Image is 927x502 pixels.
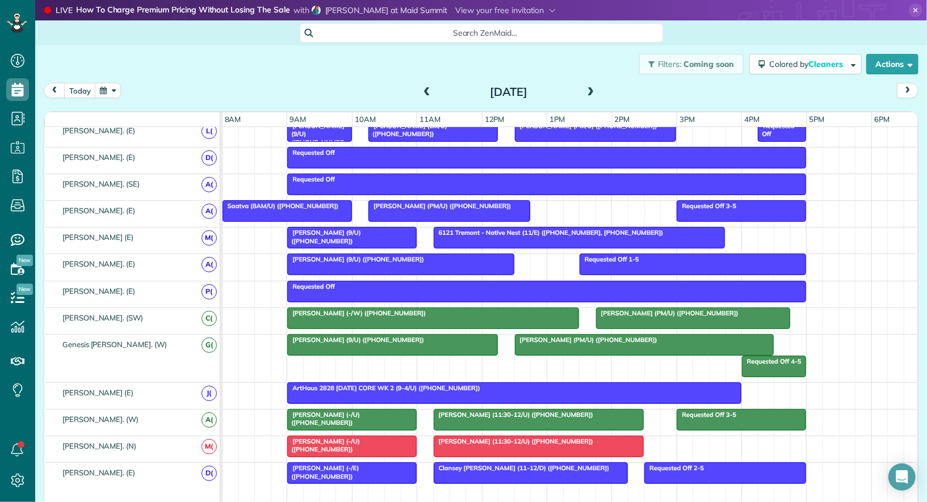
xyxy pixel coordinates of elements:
[202,386,217,401] span: J(
[368,122,447,138] span: [PERSON_NAME] (LM/U) ([PHONE_NUMBER])
[287,282,335,290] span: Requested Off
[741,357,802,365] span: Requested Off 4-5
[438,86,580,98] h2: [DATE]
[312,6,321,15] img: debbie-sardone-2fdb8baf8bf9b966c4afe4022d95edca04a15f6fa89c0b1664110d9635919661.jpg
[60,313,145,322] span: [PERSON_NAME]. (SW)
[658,59,682,69] span: Filters:
[644,464,704,472] span: Requested Off 2-5
[223,115,244,124] span: 8am
[676,411,737,419] span: Requested Off 3-5
[433,229,664,237] span: 6121 Tremont - Native Nest (11/E) ([PHONE_NUMBER], [PHONE_NUMBER])
[202,177,217,192] span: A(
[547,115,567,124] span: 1pm
[202,311,217,326] span: C(
[60,340,169,349] span: Genesis [PERSON_NAME]. (W)
[44,83,65,98] button: prev
[287,229,361,244] span: [PERSON_NAME] (9/U) ([PHONE_NUMBER])
[60,206,137,215] span: [PERSON_NAME]. (E)
[683,59,735,69] span: Coming soon
[287,122,345,154] span: [PERSON_NAME] (9/U) ([PHONE_NUMBER])
[287,411,360,427] span: [PERSON_NAME] (-/U) ([PHONE_NUMBER])
[808,59,845,69] span: Cleaners
[483,115,507,124] span: 12pm
[287,464,359,480] span: [PERSON_NAME] (-/E) ([PHONE_NUMBER])
[202,439,217,454] span: M(
[287,115,308,124] span: 9am
[579,255,640,263] span: Requested Off 1-5
[16,284,33,295] span: New
[64,83,96,98] button: today
[353,115,378,124] span: 10am
[888,463,916,491] div: Open Intercom Messenger
[287,309,426,317] span: [PERSON_NAME] (-/W) ([PHONE_NUMBER])
[417,115,443,124] span: 11am
[287,255,425,263] span: [PERSON_NAME] (9/U) ([PHONE_NUMBER])
[676,202,737,210] span: Requested Off 3-5
[60,286,137,296] span: [PERSON_NAME]. (E)
[16,255,33,266] span: New
[897,83,918,98] button: next
[60,468,137,477] span: [PERSON_NAME]. (E)
[595,309,739,317] span: [PERSON_NAME] (PM/U) ([PHONE_NUMBER])
[202,150,217,166] span: D(
[60,259,137,268] span: [PERSON_NAME]. (E)
[202,230,217,246] span: M(
[60,441,139,450] span: [PERSON_NAME]. (N)
[60,388,136,397] span: [PERSON_NAME] (E)
[325,5,448,15] span: [PERSON_NAME] at Maid Summit
[677,115,697,124] span: 3pm
[202,124,217,139] span: L(
[287,384,481,392] span: ArtHaus 2828 [DATE] CORE WK 2 (9-4/U) ([PHONE_NUMBER])
[514,336,658,344] span: [PERSON_NAME] (PM/U) ([PHONE_NUMBER])
[866,54,918,74] button: Actions
[287,437,360,453] span: [PERSON_NAME] (-/U) ([PHONE_NUMBER])
[202,412,217,428] span: A(
[202,257,217,272] span: A(
[222,202,339,210] span: Saatva (8AM/U) ([PHONE_NUMBER])
[60,233,136,242] span: [PERSON_NAME] (E)
[613,115,632,124] span: 2pm
[433,437,594,445] span: [PERSON_NAME] (11:30-12/U) ([PHONE_NUMBER])
[742,115,762,124] span: 4pm
[287,175,335,183] span: Requested Off
[287,336,425,344] span: [PERSON_NAME] (9/U) ([PHONE_NUMBER])
[433,464,610,472] span: Clansey [PERSON_NAME] (11-12/D) ([PHONE_NUMBER])
[872,115,892,124] span: 6pm
[769,59,847,69] span: Colored by
[60,153,137,162] span: [PERSON_NAME]. (E)
[807,115,827,124] span: 5pm
[60,179,142,188] span: [PERSON_NAME]. (SE)
[202,284,217,299] span: P(
[60,126,137,135] span: [PERSON_NAME]. (E)
[368,202,511,210] span: [PERSON_NAME] (PM/U) ([PHONE_NUMBER])
[749,54,862,74] button: Colored byCleaners
[287,149,335,157] span: Requested Off
[202,338,217,353] span: G(
[202,466,217,481] span: D(
[202,204,217,219] span: A(
[293,5,309,15] span: with
[60,415,141,424] span: [PERSON_NAME]. (W)
[433,411,594,419] span: [PERSON_NAME] (11:30-12/U) ([PHONE_NUMBER])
